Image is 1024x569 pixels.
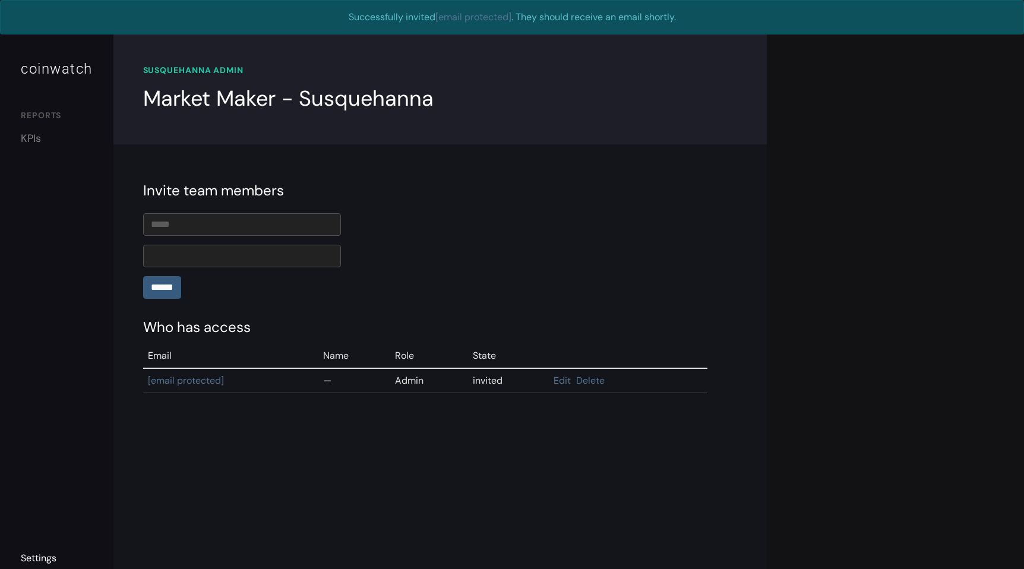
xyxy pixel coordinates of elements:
[468,368,548,393] td: invited
[143,180,737,201] div: Invite team members
[435,11,511,23] a: [email protected]
[21,109,93,125] div: REPORTS
[21,131,93,147] a: KPIs
[318,344,390,368] td: Name
[318,368,390,393] td: —
[554,374,571,387] a: Edit
[390,344,468,368] td: Role
[143,344,318,368] td: Email
[148,374,224,387] a: [email protected]
[576,374,605,387] a: Delete
[143,317,737,338] div: Who has access
[21,58,93,80] div: coinwatch
[143,83,434,115] div: Market Maker - Susquehanna
[468,344,548,368] td: State
[395,374,423,387] span: Admin
[143,64,737,77] div: SUSQUEHANNA ADMIN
